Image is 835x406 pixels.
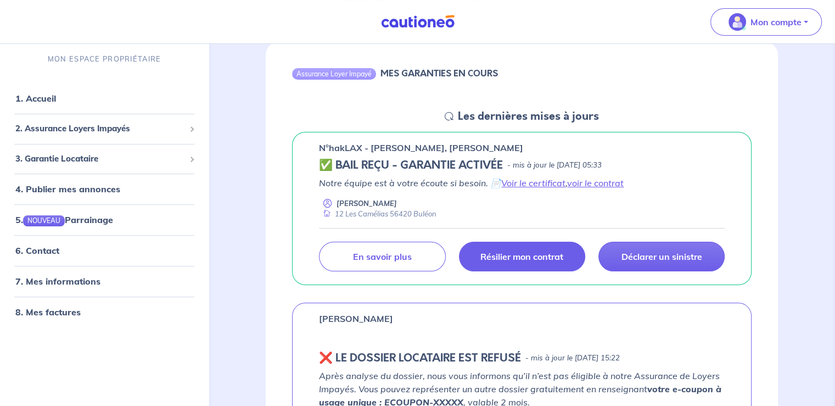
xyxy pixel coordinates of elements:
[458,110,599,123] h5: Les dernières mises à jours
[15,93,56,104] a: 1. Accueil
[15,214,113,225] a: 5.NOUVEAUParrainage
[621,251,702,262] p: Déclarer un sinistre
[15,123,185,135] span: 2. Assurance Loyers Impayés
[501,177,565,188] a: Voir le certificat
[15,276,100,287] a: 7. Mes informations
[507,160,602,171] p: - mis à jour le [DATE] 05:33
[319,352,725,365] div: state: REJECTED, Context: MORE-THAN-6-MONTHS,MAYBE-CERTIFICATE,ALONE,LESSOR-DOCUMENTS
[710,8,822,36] button: illu_account_valid_menu.svgMon compte
[319,141,523,154] p: n°hakLAX - [PERSON_NAME], [PERSON_NAME]
[728,13,746,31] img: illu_account_valid_menu.svg
[459,242,585,271] a: Résilier mon contrat
[4,148,204,170] div: 3. Garantie Locataire
[319,159,503,172] h5: ✅ BAIL REÇU - GARANTIE ACTIVÉE
[319,352,521,365] h5: ❌️️ LE DOSSIER LOCATAIRE EST REFUSÉ
[48,54,161,64] p: MON ESPACE PROPRIÉTAIRE
[377,15,459,29] img: Cautioneo
[4,301,204,323] div: 8. Mes factures
[319,242,445,271] a: En savoir plus
[15,245,59,256] a: 6. Contact
[598,242,725,271] a: Déclarer un sinistre
[4,87,204,109] div: 1. Accueil
[480,251,563,262] p: Résilier mon contrat
[380,68,498,79] h6: MES GARANTIES EN COURS
[525,353,620,364] p: - mis à jour le [DATE] 15:22
[319,209,436,219] div: 12 Les Camélias 56420 Buléon
[319,159,725,172] div: state: CONTRACT-VALIDATED, Context: MORE-THAN-6-MONTHS,MAYBE-CERTIFICATE,RELATIONSHIP,LESSOR-DOCU...
[4,270,204,292] div: 7. Mes informations
[15,183,120,194] a: 4. Publier mes annonces
[4,209,204,231] div: 5.NOUVEAUParrainage
[4,118,204,140] div: 2. Assurance Loyers Impayés
[319,176,725,190] p: Notre équipe est à votre écoute si besoin. 📄 ,
[15,153,185,165] span: 3. Garantie Locataire
[337,198,397,209] p: [PERSON_NAME]
[292,68,376,79] div: Assurance Loyer Impayé
[567,177,624,188] a: voir le contrat
[353,251,411,262] p: En savoir plus
[319,312,393,325] p: [PERSON_NAME]
[4,178,204,200] div: 4. Publier mes annonces
[750,15,802,29] p: Mon compte
[4,240,204,262] div: 6. Contact
[15,307,81,318] a: 8. Mes factures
